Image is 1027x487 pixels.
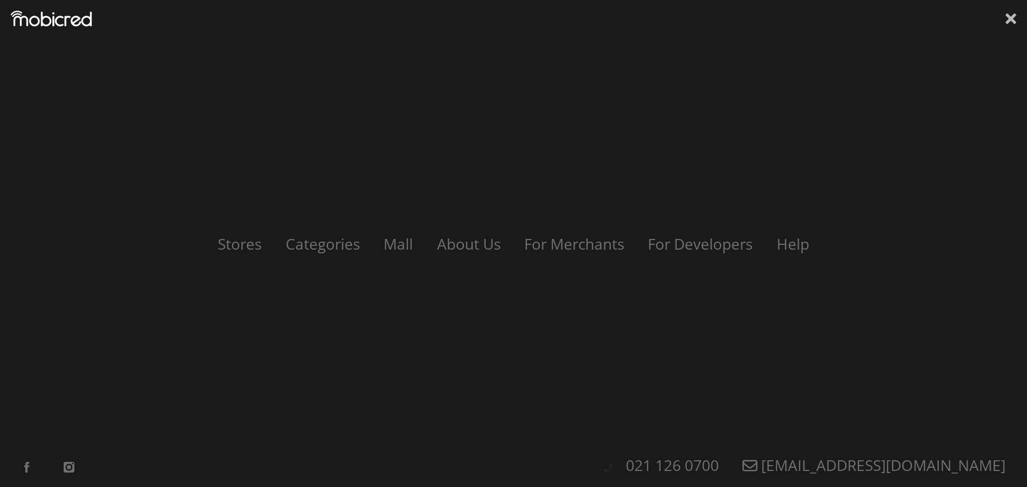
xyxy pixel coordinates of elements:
img: Mobicred [11,11,92,27]
a: For Merchants [513,234,635,254]
a: Stores [207,234,272,254]
a: For Developers [637,234,763,254]
a: [EMAIL_ADDRESS][DOMAIN_NAME] [732,455,1016,475]
a: About Us [426,234,511,254]
a: Mall [373,234,424,254]
a: Categories [275,234,371,254]
a: 021 126 0700 [615,455,730,475]
a: Help [766,234,820,254]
